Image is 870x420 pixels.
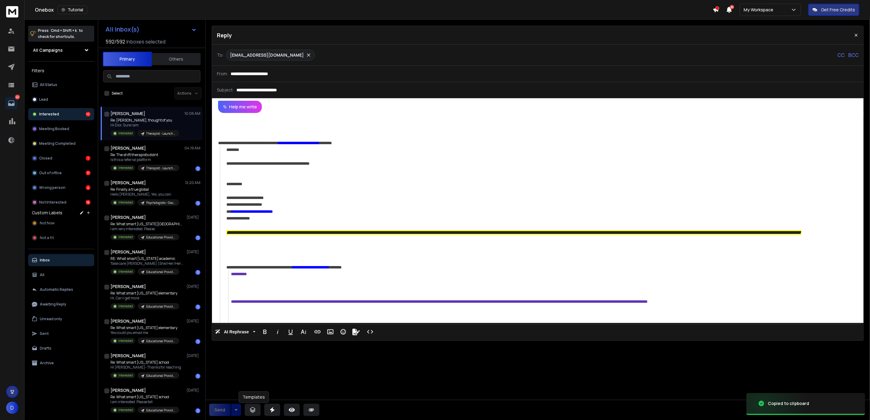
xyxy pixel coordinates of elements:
[223,329,250,335] span: AI Rephrase
[40,287,73,292] p: Automatic Replies
[40,302,66,307] p: Awaiting Reply
[40,317,62,321] p: Unread only
[808,4,859,16] button: Get Free Credits
[28,167,94,179] button: Out of office11
[28,254,94,266] button: Inbox
[28,182,94,194] button: Wrong person4
[110,261,184,266] p: Take care [PERSON_NAME] (She/Her/Hers)
[214,326,257,338] button: AI Rephrase
[744,7,776,13] p: My Workspace
[187,353,200,358] p: [DATE]
[118,408,133,412] p: Interested
[40,82,57,87] p: All Status
[5,97,17,109] a: 42
[110,395,179,399] p: Re: What smart [US_STATE] school
[28,313,94,325] button: Unread only
[230,52,304,58] p: [EMAIL_ADDRESS][DOMAIN_NAME]
[28,232,94,244] button: Not a fit
[821,7,855,13] p: Get Free Credits
[110,330,179,335] p: Yes could you email me
[110,180,146,186] h1: [PERSON_NAME]
[39,156,52,161] p: Closed
[40,361,54,366] p: Archive
[28,196,94,208] button: Not Interested16
[28,137,94,150] button: Meeting Completed
[152,52,201,66] button: Others
[28,269,94,281] button: All
[40,235,54,240] span: Not a fit
[146,373,176,378] p: Educational Providers (from old campaign)
[218,101,262,113] button: Help me write
[40,272,44,277] p: All
[110,157,179,162] p: Is this a referral platform
[126,38,165,45] h3: Inboxes selected
[259,326,271,338] button: Bold (⌘B)
[110,318,146,324] h1: [PERSON_NAME]
[28,108,94,120] button: Interested10
[28,123,94,135] button: Meeting Booked
[110,222,184,227] p: Re: What smart [US_STATE][GEOGRAPHIC_DATA]
[86,200,91,205] div: 16
[39,141,76,146] p: Meeting Completed
[110,296,179,301] p: Hi, Can I get more
[195,166,200,171] div: 1
[146,408,176,413] p: Educational Providers (from old campaign)
[110,123,179,128] p: Hi Dior, Sure I am
[195,374,200,379] div: 1
[40,221,54,226] span: Not Now
[110,256,184,261] p: RE: What smart [US_STATE] academic
[217,31,232,39] p: Reply
[118,200,133,205] p: Interested
[110,325,179,330] p: Re: What smart [US_STATE] elementary
[195,235,200,240] div: 1
[146,235,176,240] p: Educational Providers (from old campaign)
[312,326,323,338] button: Insert Link (⌘K)
[40,331,49,336] p: Sent
[239,391,269,403] div: Templates
[28,283,94,296] button: Automatic Replies
[50,27,78,34] span: Cmd + Shift + k
[337,326,349,338] button: Emoticons
[110,192,179,197] p: Hello [PERSON_NAME], Yes, you can
[110,145,146,151] h1: [PERSON_NAME]
[118,166,133,170] p: Interested
[848,51,859,59] p: BCC
[6,402,18,414] button: D
[298,326,309,338] button: More Text
[837,51,845,59] p: CC
[28,298,94,310] button: Awaiting Reply
[35,6,713,14] div: Onebox
[32,210,62,216] h3: Custom Labels
[184,146,200,151] p: 04:19 AM
[101,23,202,36] button: All Inbox(s)
[112,91,123,96] label: Select
[28,93,94,106] button: Lead
[118,339,133,343] p: Interested
[110,111,145,117] h1: [PERSON_NAME]
[110,187,179,192] p: Re: Finally, a true global
[110,227,184,231] p: I am very interested. Please
[28,217,94,229] button: Not Now
[86,185,91,190] div: 4
[187,284,200,289] p: [DATE]
[39,97,48,102] p: Lead
[110,291,179,296] p: Re: What smart [US_STATE] elementary
[110,214,146,220] h1: [PERSON_NAME]
[110,353,146,359] h1: [PERSON_NAME]
[187,319,200,324] p: [DATE]
[730,5,734,9] span: 50
[187,388,200,393] p: [DATE]
[38,28,83,40] p: Press to check for shortcuts.
[118,235,133,239] p: Interested
[28,328,94,340] button: Sent
[28,44,94,56] button: All Campaigns
[195,270,200,275] div: 1
[195,339,200,344] div: 1
[364,326,376,338] button: Code View
[195,305,200,309] div: 1
[110,118,179,123] p: Re: [PERSON_NAME], thought of you
[187,249,200,254] p: [DATE]
[39,200,66,205] p: Not Interested
[103,52,152,66] button: Primary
